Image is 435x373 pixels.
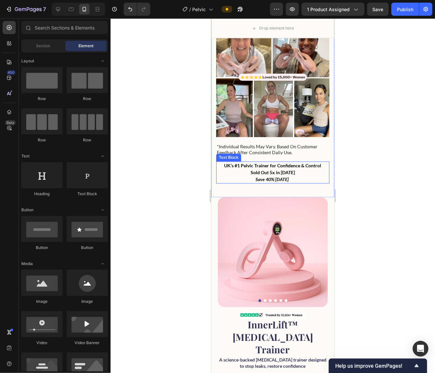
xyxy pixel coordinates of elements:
[21,153,30,159] span: Text
[97,151,108,161] span: Toggle open
[391,3,419,16] button: Publish
[335,362,421,370] button: Show survey - Help us improve GemPages!
[67,299,108,304] div: Image
[67,137,108,143] div: Row
[211,18,334,373] iframe: To enrich screen reader interactions, please activate Accessibility in Grammarly extension settings
[21,207,33,213] span: Button
[67,191,108,197] div: Text Block
[193,6,206,13] span: Pelvic
[67,245,108,251] div: Button
[97,56,108,66] span: Toggle open
[67,340,108,346] div: Video Banner
[335,363,413,369] span: Help us improve GemPages!
[307,6,350,13] span: 1 product assigned
[21,261,33,267] span: Media
[21,21,108,34] input: Search Sections & Elements
[21,245,63,251] div: Button
[78,43,93,49] span: Element
[413,341,428,357] div: Open Intercom Messenger
[67,96,108,102] div: Row
[21,137,63,143] div: Row
[21,191,63,197] div: Heading
[190,6,191,13] span: /
[36,43,51,49] span: Section
[21,96,63,102] div: Row
[97,259,108,269] span: Toggle open
[21,340,63,346] div: Video
[6,70,16,75] div: 450
[5,120,16,125] div: Beta
[97,205,108,215] span: Toggle open
[367,3,389,16] button: Save
[124,3,150,16] div: Undo/Redo
[21,58,34,64] span: Layout
[301,3,364,16] button: 1 product assigned
[3,3,49,16] button: 7
[397,6,413,13] div: Publish
[373,7,383,12] span: Save
[43,5,46,13] p: 7
[21,299,63,304] div: Image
